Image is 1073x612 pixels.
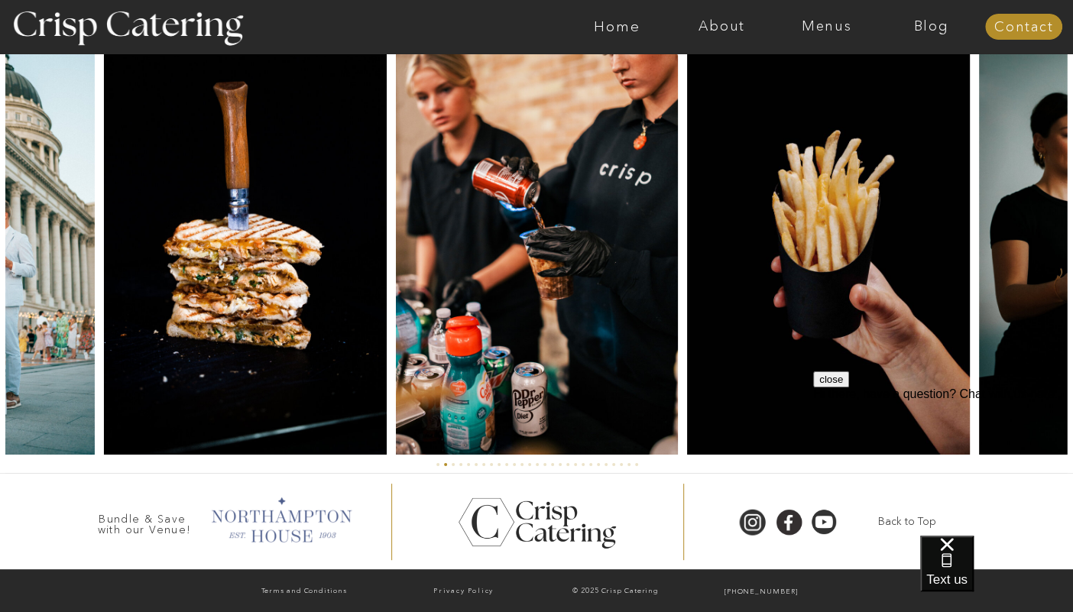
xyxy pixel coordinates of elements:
iframe: podium webchat widget bubble [920,536,1073,612]
a: Terms and Conditions [226,584,381,600]
a: Contact [985,20,1062,35]
iframe: podium webchat widget prompt [813,371,1073,555]
a: Privacy Policy [386,584,541,599]
a: About [669,19,774,34]
a: Home [565,19,669,34]
a: Menus [774,19,879,34]
h3: Bundle & Save with our Venue! [92,513,197,528]
li: Page dot 2 [444,463,447,466]
a: Blog [879,19,984,34]
li: Page dot 1 [436,463,439,466]
li: Page dot 27 [635,463,638,466]
li: Page dot 26 [627,463,631,466]
a: [PHONE_NUMBER] [691,584,831,600]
